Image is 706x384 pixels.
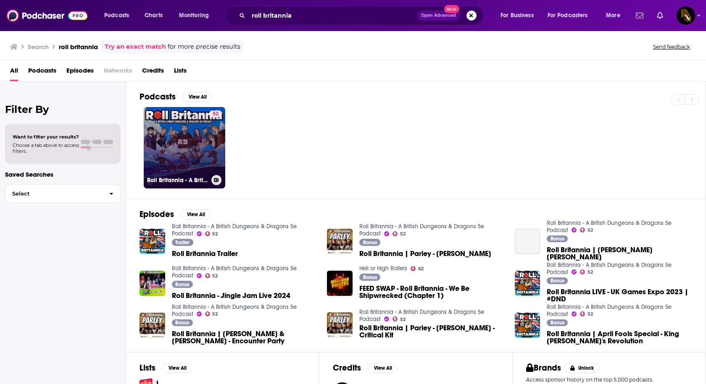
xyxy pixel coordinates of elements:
span: Roll Britannia | Parley - [PERSON_NAME] [359,250,491,257]
img: Roll Britannia | Parley - Ned & Brian - Encounter Party [140,313,165,338]
span: 52 [212,312,218,316]
button: Select [5,184,121,203]
p: Access sponsor history on the top 5,000 podcasts. [526,376,692,383]
a: Roll Britannia - Jingle Jam Live 2024 [140,271,165,296]
a: Roll Britannia - A British Dungeons & Dragons 5e Podcast [359,308,484,323]
a: Roll Britannia - A British Dungeons & Dragons 5e Podcast [172,265,297,279]
a: Roll Britannia - A British Dungeons & Dragons 5e Podcast [359,223,484,237]
a: 52 [580,269,593,274]
a: Lists [174,64,187,81]
a: 62 [411,266,424,271]
span: 52 [213,110,219,118]
span: Bonus [175,282,189,287]
a: Roll Britannia - A British Dungeons & Dragons 5e Podcast [547,219,672,234]
a: Roll Britannia LIVE - UK Games Expo 2023 | #DND [547,288,692,303]
a: Credits [142,64,164,81]
button: open menu [495,9,544,22]
a: Roll Britannia | Parley - Jasper William Cartwright [515,229,540,254]
a: Hell or High Rollers [359,265,407,272]
h3: roll britannia [59,43,98,51]
h2: Podcasts [140,91,176,102]
a: Roll Britannia - A British Dungeons & Dragons 5e Podcast [547,261,672,276]
button: View All [181,209,211,219]
img: User Profile [677,6,695,25]
img: Roll Britannia LIVE - UK Games Expo 2023 | #DND [515,271,540,296]
a: 52 [580,311,593,316]
button: View All [162,363,192,373]
span: Roll Britannia | April Fools Special - King [PERSON_NAME]'s Revolution [547,330,692,345]
span: All [10,64,18,81]
span: Charts [145,10,163,21]
span: Podcasts [28,64,56,81]
a: Roll Britannia | Parley - Jasper William Cartwright [547,246,692,261]
h2: Filter By [5,103,121,115]
a: Roll Britannia - A British Dungeons & Dragons 5e Podcast [172,303,297,318]
span: 52 [212,274,218,278]
a: Roll Britannia | Parley - Ned & Brian - Encounter Party [172,330,317,345]
span: 52 [212,232,218,236]
h3: Search [28,43,49,51]
span: Podcasts [104,10,129,21]
img: Podchaser - Follow, Share and Rate Podcasts [7,8,87,24]
a: Roll Britannia - Jingle Jam Live 2024 [172,292,290,299]
a: Roll Britannia | Parley - Tim Roberts - Critical Kit [359,324,505,339]
span: 62 [418,267,424,271]
span: Networks [104,64,132,81]
button: Open AdvancedNew [417,10,460,21]
a: Roll Britannia | Parley - Luke Gygax [359,250,491,257]
span: 52 [587,228,593,232]
a: Roll Britannia - A British Dungeons & Dragons 5e Podcast [547,303,672,318]
a: FEED SWAP - Roll Britannia - We Be Shipwrecked (Chapter 1) [327,271,353,296]
a: FEED SWAP - Roll Britannia - We Be Shipwrecked (Chapter 1) [359,285,505,299]
a: 52 [393,231,406,236]
a: 52 [209,110,222,117]
a: Roll Britannia Trailer [172,250,238,257]
a: Roll Britannia | April Fools Special - King Richard's Revolution [515,313,540,338]
span: Choose a tab above to access filters. [13,142,79,154]
a: EpisodesView All [140,209,211,219]
span: Trailer [175,240,190,245]
p: Saved Searches [5,170,121,178]
button: View All [368,363,398,373]
span: 52 [400,318,406,321]
h2: Brands [526,363,561,373]
span: Roll Britannia | [PERSON_NAME] [PERSON_NAME] [547,246,692,261]
a: Roll Britannia | April Fools Special - King Richard's Revolution [547,330,692,345]
button: Show profile menu [677,6,695,25]
span: For Business [501,10,534,21]
span: Bonus [175,320,189,325]
img: Roll Britannia | Parley - Tim Roberts - Critical Kit [327,312,353,338]
span: Roll Britannia | [PERSON_NAME] & [PERSON_NAME] - Encounter Party [172,330,317,345]
span: Logged in as RustyQuill [677,6,695,25]
input: Search podcasts, credits, & more... [248,9,417,22]
a: Show notifications dropdown [653,8,666,23]
a: Episodes [66,64,94,81]
a: CreditsView All [333,363,398,373]
img: Roll Britannia Trailer [140,229,165,254]
span: 52 [587,312,593,316]
span: More [606,10,620,21]
span: Monitoring [179,10,209,21]
div: Search podcasts, credits, & more... [233,6,492,25]
button: open menu [542,9,600,22]
span: Select [5,191,103,196]
span: Bonus [551,278,564,283]
a: PodcastsView All [140,91,213,102]
a: 52 [205,273,218,278]
a: 52 [580,227,593,232]
a: Roll Britannia - A British Dungeons & Dragons 5e Podcast [172,223,297,237]
span: Bonus [363,275,377,280]
span: For Podcasters [548,10,588,21]
button: open menu [600,9,631,22]
span: 52 [400,232,406,236]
